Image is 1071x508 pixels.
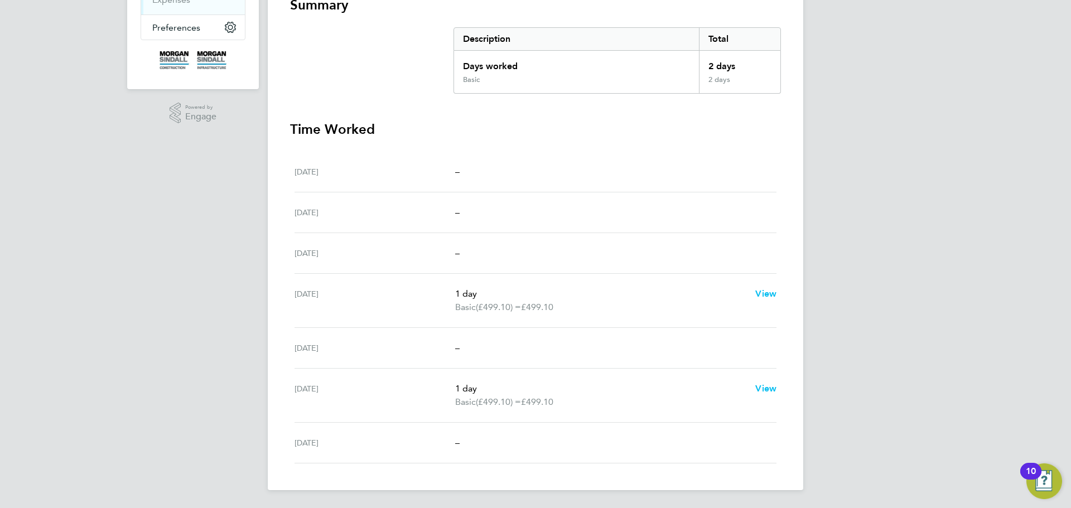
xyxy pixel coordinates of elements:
[455,287,746,301] p: 1 day
[699,28,780,50] div: Total
[476,396,521,407] span: (£499.10) =
[455,301,476,314] span: Basic
[454,51,699,75] div: Days worked
[455,437,460,448] span: –
[755,287,776,301] a: View
[295,341,455,355] div: [DATE]
[755,382,776,395] a: View
[141,51,245,69] a: Go to home page
[463,75,480,84] div: Basic
[699,51,780,75] div: 2 days
[295,287,455,314] div: [DATE]
[755,288,776,299] span: View
[755,383,776,394] span: View
[699,75,780,93] div: 2 days
[1026,471,1036,486] div: 10
[521,302,553,312] span: £499.10
[1026,463,1062,499] button: Open Resource Center, 10 new notifications
[295,246,455,260] div: [DATE]
[455,382,746,395] p: 1 day
[295,206,455,219] div: [DATE]
[295,382,455,409] div: [DATE]
[455,342,460,353] span: –
[152,22,200,33] span: Preferences
[290,120,781,138] h3: Time Worked
[454,27,781,94] div: Summary
[454,28,699,50] div: Description
[295,165,455,178] div: [DATE]
[295,436,455,449] div: [DATE]
[170,103,217,124] a: Powered byEngage
[185,112,216,122] span: Engage
[185,103,216,112] span: Powered by
[521,396,553,407] span: £499.10
[160,51,226,69] img: morgansindall-logo-retina.png
[141,15,245,40] button: Preferences
[455,248,460,258] span: –
[455,395,476,409] span: Basic
[455,166,460,177] span: –
[455,207,460,217] span: –
[476,302,521,312] span: (£499.10) =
